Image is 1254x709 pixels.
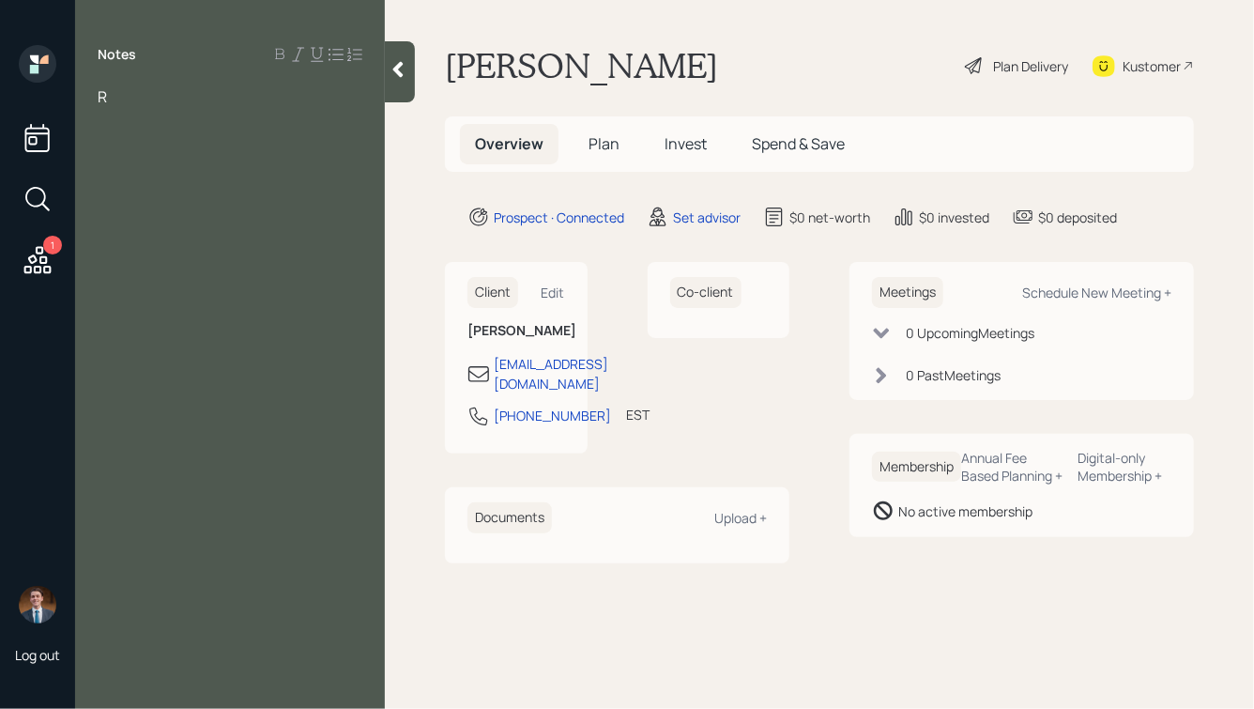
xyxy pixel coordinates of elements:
[494,208,624,227] div: Prospect · Connected
[752,133,845,154] span: Spend & Save
[43,236,62,254] div: 1
[467,502,552,533] h6: Documents
[1078,449,1171,485] div: Digital-only Membership +
[98,45,136,64] label: Notes
[872,452,961,483] h6: Membership
[589,133,619,154] span: Plan
[1038,208,1117,227] div: $0 deposited
[714,509,767,527] div: Upload +
[993,56,1068,76] div: Plan Delivery
[467,277,518,308] h6: Client
[670,277,742,308] h6: Co-client
[789,208,870,227] div: $0 net-worth
[872,277,943,308] h6: Meetings
[673,208,741,227] div: Set advisor
[98,86,107,107] span: R
[906,323,1034,343] div: 0 Upcoming Meeting s
[1022,284,1171,301] div: Schedule New Meeting +
[626,405,650,424] div: EST
[494,354,608,393] div: [EMAIL_ADDRESS][DOMAIN_NAME]
[542,284,565,301] div: Edit
[961,449,1063,485] div: Annual Fee Based Planning +
[898,501,1032,521] div: No active membership
[19,586,56,624] img: hunter_neumayer.jpg
[494,406,611,425] div: [PHONE_NUMBER]
[906,365,1001,385] div: 0 Past Meeting s
[467,323,565,339] h6: [PERSON_NAME]
[445,45,718,86] h1: [PERSON_NAME]
[475,133,543,154] span: Overview
[665,133,707,154] span: Invest
[919,208,989,227] div: $0 invested
[15,646,60,664] div: Log out
[1123,56,1181,76] div: Kustomer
